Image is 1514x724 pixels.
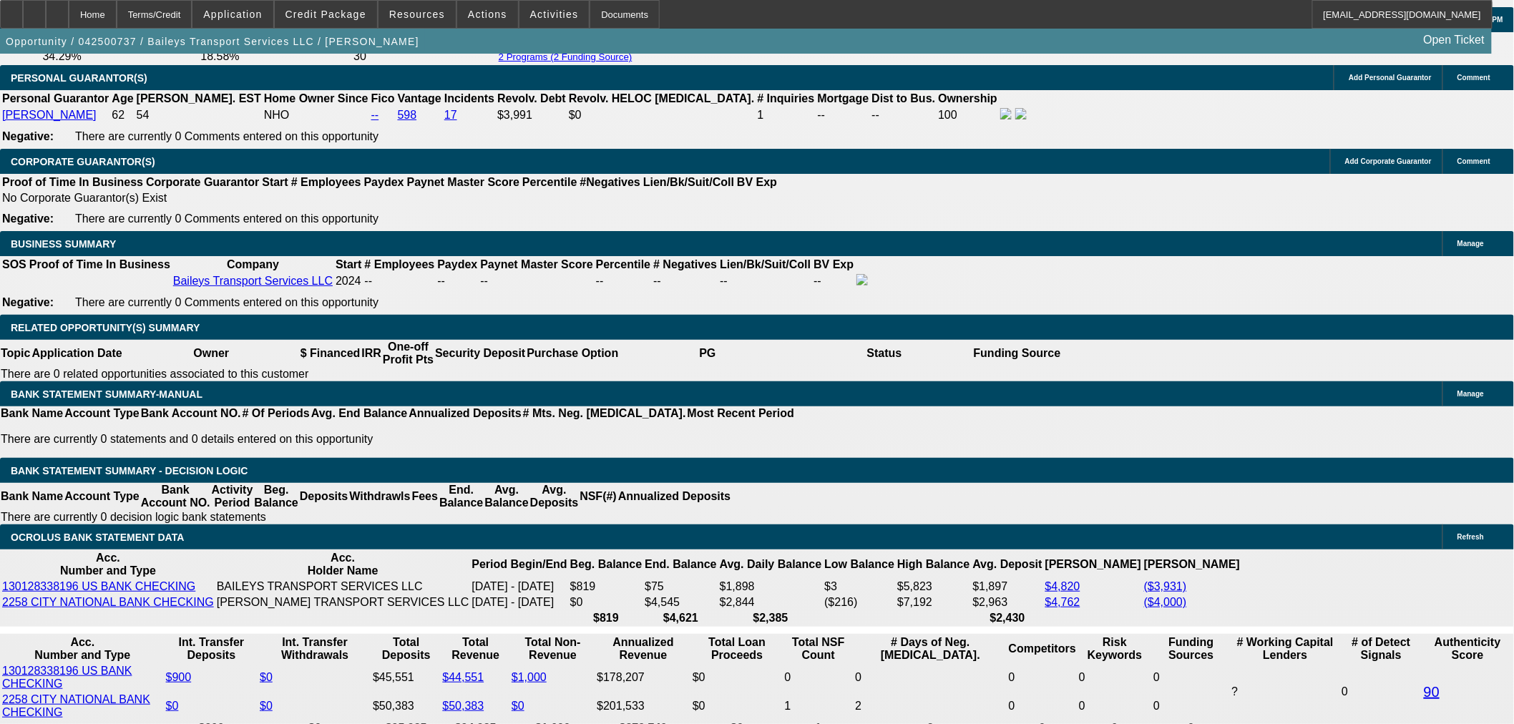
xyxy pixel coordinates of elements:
[1078,664,1151,691] td: 0
[1000,108,1012,119] img: facebook-icon.png
[372,635,440,662] th: Total Deposits
[1144,596,1187,608] a: ($4,000)
[472,551,568,578] th: Period Begin/End
[64,406,140,421] th: Account Type
[335,273,362,289] td: 2024
[434,340,526,367] th: Security Deposit
[291,176,361,188] b: # Employees
[568,107,756,123] td: $0
[719,273,811,289] td: --
[348,483,411,510] th: Withdrawls
[813,273,854,289] td: --
[756,107,815,123] td: 1
[364,176,404,188] b: Paydex
[1,191,783,205] td: No Corporate Guarantor(s) Exist
[192,1,273,28] button: Application
[2,130,54,142] b: Negative:
[737,176,777,188] b: BV Exp
[336,258,361,270] b: Start
[1015,108,1027,119] img: linkedin-icon.png
[784,664,854,691] td: 0
[687,406,795,421] th: Most Recent Period
[1045,551,1142,578] th: [PERSON_NAME]
[365,258,435,270] b: # Employees
[570,579,643,594] td: $819
[260,700,273,712] a: $0
[216,595,470,610] td: [PERSON_NAME] TRANSPORT SERVICES LLC
[1153,693,1229,720] td: 0
[597,700,690,713] div: $201,533
[216,579,470,594] td: BAILEYS TRANSPORT SERVICES LLC
[6,36,419,47] span: Opportunity / 042500737 / Baileys Transport Services LLC / [PERSON_NAME]
[365,275,373,287] span: --
[497,107,567,123] td: $3,991
[871,107,937,123] td: --
[242,406,311,421] th: # Of Periods
[441,635,509,662] th: Total Revenue
[436,273,478,289] td: --
[644,579,717,594] td: $75
[11,465,248,476] span: Bank Statement Summary - Decision Logic
[497,92,566,104] b: Revolv. Debt
[371,109,379,121] a: --
[11,388,202,400] span: BANK STATEMENT SUMMARY-MANUAL
[529,483,580,510] th: Avg. Deposits
[216,551,470,578] th: Acc. Holder Name
[2,212,54,225] b: Negative:
[972,579,1043,594] td: $1,897
[1457,533,1484,541] span: Refresh
[519,1,590,28] button: Activities
[570,611,643,625] th: $819
[522,406,687,421] th: # Mts. Neg. [MEDICAL_DATA].
[29,258,171,272] th: Proof of Time In Business
[140,483,211,510] th: Bank Account NO.
[1,551,215,578] th: Acc. Number and Type
[2,665,132,690] a: 130128338196 US BANK CHECKING
[512,671,547,683] a: $1,000
[854,664,1006,691] td: 0
[784,635,854,662] th: Sum of the Total NSF Count and Total Overdraft Fee Count from Ocrolus
[457,1,518,28] button: Actions
[64,483,140,510] th: Account Type
[398,92,441,104] b: Vantage
[1153,635,1229,662] th: Funding Sources
[111,107,134,123] td: 62
[569,92,755,104] b: Revolv. HELOC [MEDICAL_DATA].
[11,322,200,333] span: RELATED OPPORTUNITY(S) SUMMARY
[972,611,1043,625] th: $2,430
[259,635,371,662] th: Int. Transfer Withdrawals
[1008,635,1077,662] th: Competitors
[264,92,368,104] b: Home Owner Since
[653,258,717,270] b: # Negatives
[1423,635,1513,662] th: Authenticity Score
[11,238,116,250] span: BUSINESS SUMMARY
[1144,580,1187,592] a: ($3,931)
[166,671,192,683] a: $900
[1008,664,1077,691] td: 0
[897,551,970,578] th: High Balance
[442,671,484,683] a: $44,551
[1457,157,1490,165] span: Comment
[1078,635,1151,662] th: Risk Keywords
[938,92,997,104] b: Ownership
[824,595,895,610] td: ($216)
[253,483,298,510] th: Beg. Balance
[856,274,868,285] img: facebook-icon.png
[371,92,395,104] b: Fico
[472,595,568,610] td: [DATE] - [DATE]
[854,693,1006,720] td: 2
[480,275,592,288] div: --
[361,340,382,367] th: IRR
[1345,157,1432,165] span: Add Corporate Guarantor
[719,579,823,594] td: $1,898
[596,258,650,270] b: Percentile
[112,92,133,104] b: Age
[311,406,409,421] th: Avg. End Balance
[643,176,734,188] b: Lien/Bk/Suit/Coll
[818,92,869,104] b: Mortgage
[579,483,617,510] th: NSF(#)
[2,580,195,592] a: 130128338196 US BANK CHECKING
[1,635,164,662] th: Acc. Number and Type
[408,406,522,421] th: Annualized Deposits
[411,483,439,510] th: Fees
